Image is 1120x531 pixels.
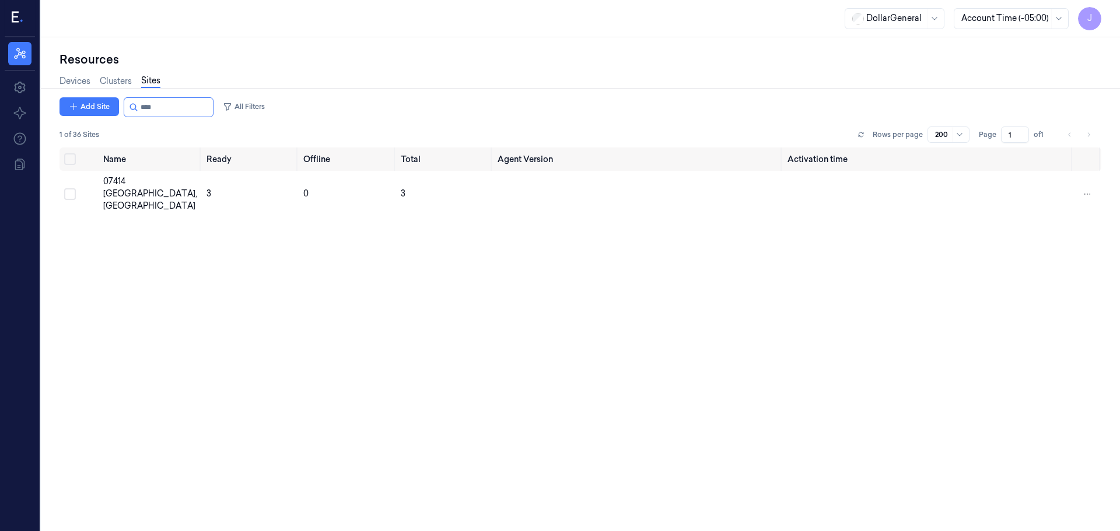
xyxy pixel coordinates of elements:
th: Ready [202,147,299,171]
button: Select row [64,188,76,200]
a: Sites [141,75,160,88]
a: Clusters [100,75,132,87]
th: Activation time [783,147,1073,171]
button: Select all [64,153,76,165]
span: of 1 [1034,129,1052,140]
nav: pagination [1062,126,1097,143]
th: Total [396,147,493,171]
button: J [1078,7,1101,30]
button: Add Site [60,97,119,116]
div: 07414 [GEOGRAPHIC_DATA], [GEOGRAPHIC_DATA] [103,175,197,212]
span: Page [979,129,996,140]
span: 3 [401,188,405,199]
p: Rows per page [873,129,923,140]
a: Devices [60,75,90,87]
div: Resources [60,51,1101,68]
span: 1 of 36 Sites [60,129,99,140]
span: 0 [303,188,309,199]
th: Name [99,147,202,171]
th: Agent Version [493,147,783,171]
button: All Filters [218,97,269,116]
th: Offline [299,147,396,171]
span: 3 [206,188,211,199]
